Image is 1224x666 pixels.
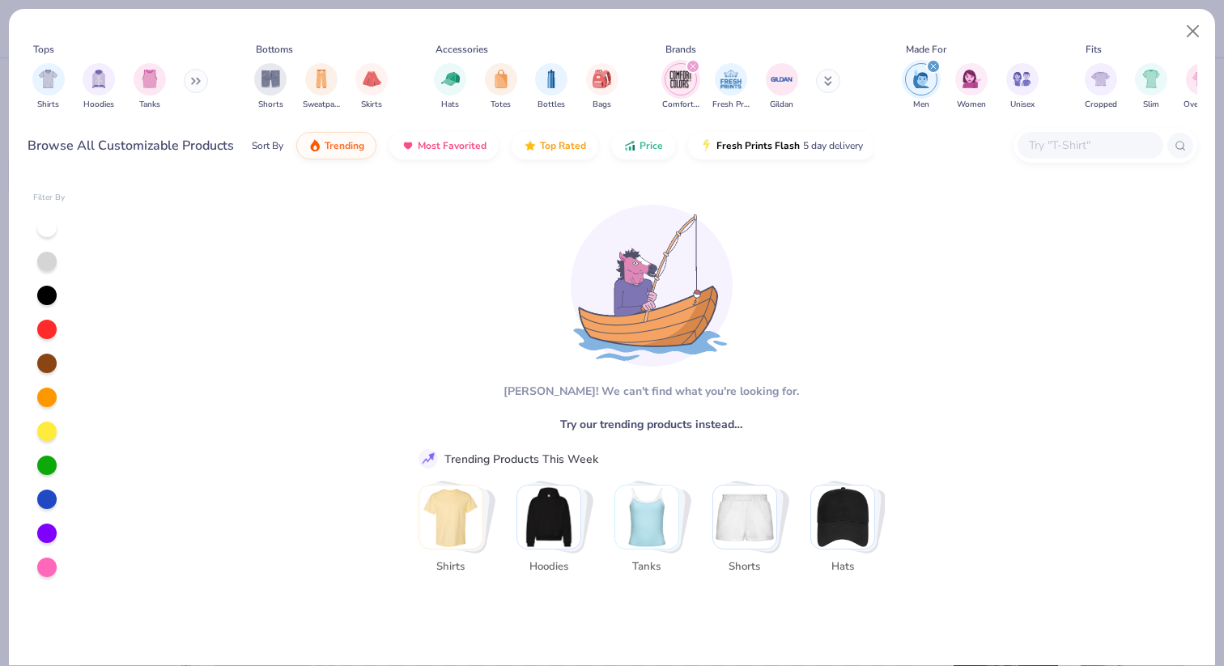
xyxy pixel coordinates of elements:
img: Loading... [571,205,733,367]
button: Stack Card Button Shorts [712,485,787,581]
img: Shorts Image [261,70,280,88]
img: Hats Image [441,70,460,88]
div: filter for Shirts [32,63,65,111]
span: Top Rated [540,139,586,152]
div: Tops [33,42,54,57]
button: filter button [905,63,937,111]
img: Tanks [615,486,678,549]
span: Sweatpants [303,99,340,111]
button: filter button [662,63,699,111]
img: Slim Image [1142,70,1160,88]
div: filter for Men [905,63,937,111]
img: Shorts [713,486,776,549]
img: Shirts [419,486,482,549]
img: Shirts Image [39,70,57,88]
button: filter button [434,63,466,111]
span: Fresh Prints [712,99,750,111]
span: Hats [441,99,459,111]
span: Shorts [718,559,771,575]
button: filter button [1085,63,1117,111]
div: filter for Comfort Colors [662,63,699,111]
img: Hoodies [517,486,580,549]
span: Shirts [37,99,59,111]
button: filter button [535,63,567,111]
div: filter for Skirts [355,63,388,111]
button: Stack Card Button Hats [810,485,885,581]
button: Top Rated [512,132,598,159]
img: Men Image [912,70,930,88]
div: filter for Tanks [134,63,166,111]
div: filter for Cropped [1085,63,1117,111]
button: Close [1178,16,1209,47]
span: Price [640,139,663,152]
img: Unisex Image [1013,70,1031,88]
img: Skirts Image [363,70,381,88]
img: Totes Image [492,70,510,88]
div: Bottoms [256,42,293,57]
img: Tanks Image [141,70,159,88]
button: filter button [355,63,388,111]
span: Slim [1143,99,1159,111]
img: flash.gif [700,139,713,152]
button: filter button [1184,63,1220,111]
span: 5 day delivery [803,137,863,155]
div: Brands [665,42,696,57]
div: Accessories [436,42,488,57]
div: Browse All Customizable Products [28,136,234,155]
img: Women Image [963,70,981,88]
img: Bags Image [593,70,610,88]
div: Sort By [252,138,283,153]
div: filter for Slim [1135,63,1167,111]
button: filter button [32,63,65,111]
button: Stack Card Button Tanks [614,485,689,581]
button: Price [611,132,675,159]
button: Most Favorited [389,132,499,159]
button: filter button [1006,63,1039,111]
div: filter for Shorts [254,63,287,111]
div: Made For [906,42,946,57]
span: Totes [491,99,511,111]
img: Cropped Image [1091,70,1110,88]
div: filter for Bags [586,63,618,111]
span: Fresh Prints Flash [716,139,800,152]
div: [PERSON_NAME]! We can't find what you're looking for. [504,383,799,400]
div: filter for Gildan [766,63,798,111]
img: Bottles Image [542,70,560,88]
input: Try "T-Shirt" [1027,136,1152,155]
img: Hoodies Image [90,70,108,88]
span: Unisex [1010,99,1035,111]
button: filter button [586,63,618,111]
div: filter for Oversized [1184,63,1220,111]
span: Trending [325,139,364,152]
button: Stack Card Button Shirts [419,485,493,581]
span: Try our trending products instead… [560,416,742,433]
span: Men [913,99,929,111]
img: Gildan Image [770,67,794,91]
div: Trending Products This Week [444,451,598,468]
button: filter button [254,63,287,111]
button: filter button [485,63,517,111]
img: Comfort Colors Image [669,67,693,91]
div: Filter By [33,192,66,204]
span: Tanks [139,99,160,111]
span: Skirts [361,99,382,111]
div: filter for Hats [434,63,466,111]
img: TopRated.gif [524,139,537,152]
span: Most Favorited [418,139,487,152]
span: Bottles [538,99,565,111]
div: filter for Hoodies [83,63,115,111]
div: Fits [1086,42,1102,57]
img: Fresh Prints Image [719,67,743,91]
div: filter for Totes [485,63,517,111]
img: trending.gif [308,139,321,152]
button: Stack Card Button Hoodies [516,485,591,581]
img: Hats [811,486,874,549]
span: Women [957,99,986,111]
span: Gildan [770,99,793,111]
img: trend_line.gif [421,452,436,466]
div: filter for Sweatpants [303,63,340,111]
div: filter for Bottles [535,63,567,111]
img: most_fav.gif [402,139,414,152]
span: Shorts [258,99,283,111]
span: Oversized [1184,99,1220,111]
